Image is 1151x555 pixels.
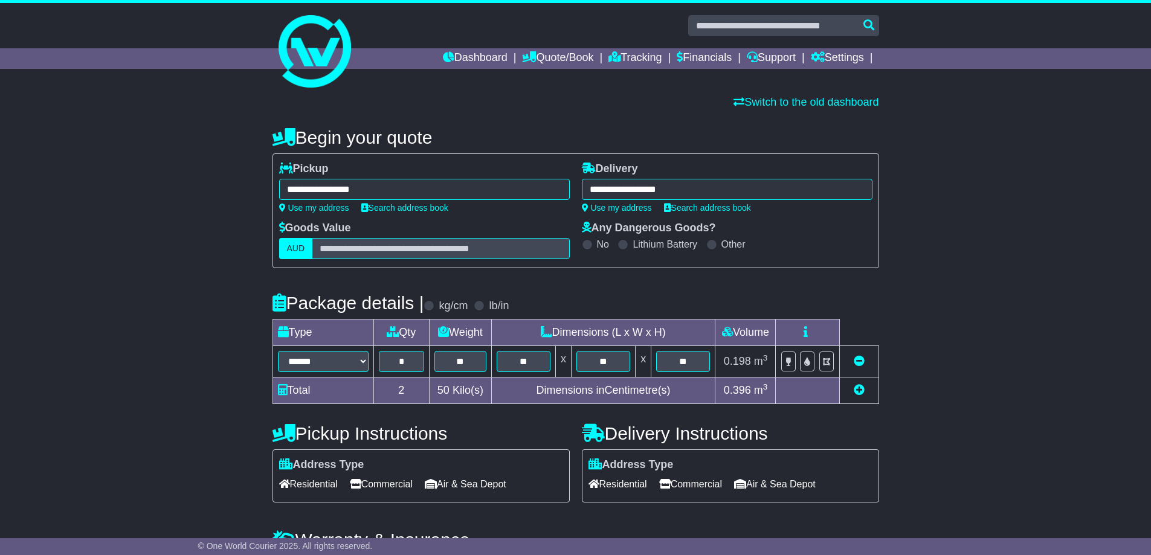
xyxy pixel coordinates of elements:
[272,423,570,443] h4: Pickup Instructions
[636,346,651,377] td: x
[724,355,751,367] span: 0.198
[279,162,329,176] label: Pickup
[437,384,450,396] span: 50
[763,382,768,391] sup: 3
[361,203,448,213] a: Search address book
[272,319,373,346] td: Type
[734,475,816,493] span: Air & Sea Depot
[279,475,338,493] span: Residential
[350,475,413,493] span: Commercial
[659,475,722,493] span: Commercial
[198,541,373,551] span: © One World Courier 2025. All rights reserved.
[439,300,468,313] label: kg/cm
[272,293,424,313] h4: Package details |
[582,203,652,213] a: Use my address
[430,377,492,404] td: Kilo(s)
[733,96,879,108] a: Switch to the old dashboard
[272,127,879,147] h4: Begin your quote
[555,346,571,377] td: x
[373,377,430,404] td: 2
[491,319,715,346] td: Dimensions (L x W x H)
[811,48,864,69] a: Settings
[430,319,492,346] td: Weight
[664,203,751,213] a: Search address book
[272,377,373,404] td: Total
[715,319,776,346] td: Volume
[279,238,313,259] label: AUD
[272,530,879,550] h4: Warranty & Insurance
[677,48,732,69] a: Financials
[373,319,430,346] td: Qty
[522,48,593,69] a: Quote/Book
[724,384,751,396] span: 0.396
[582,222,716,235] label: Any Dangerous Goods?
[854,384,865,396] a: Add new item
[491,377,715,404] td: Dimensions in Centimetre(s)
[608,48,662,69] a: Tracking
[588,458,674,472] label: Address Type
[279,222,351,235] label: Goods Value
[747,48,796,69] a: Support
[763,353,768,362] sup: 3
[425,475,506,493] span: Air & Sea Depot
[582,162,638,176] label: Delivery
[588,475,647,493] span: Residential
[443,48,508,69] a: Dashboard
[754,355,768,367] span: m
[854,355,865,367] a: Remove this item
[754,384,768,396] span: m
[279,203,349,213] a: Use my address
[633,239,697,250] label: Lithium Battery
[597,239,609,250] label: No
[721,239,746,250] label: Other
[489,300,509,313] label: lb/in
[279,458,364,472] label: Address Type
[582,423,879,443] h4: Delivery Instructions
